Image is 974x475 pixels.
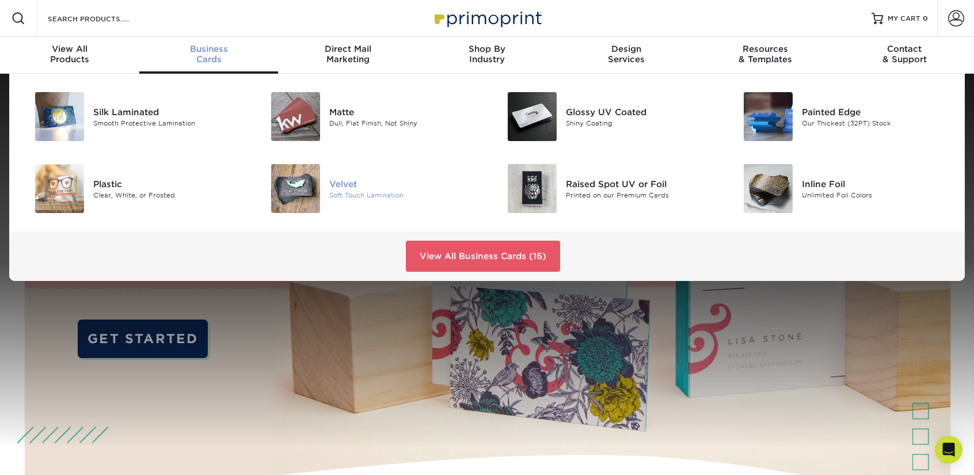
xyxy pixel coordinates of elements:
div: Plastic [93,177,242,190]
div: Glossy UV Coated [566,105,715,118]
img: Painted Edge Business Cards [744,92,793,141]
div: & Support [835,44,974,64]
div: Silk Laminated [93,105,242,118]
a: Inline Foil Business Cards Inline Foil Unlimited Foil Colors [732,159,952,218]
div: Painted Edge [802,105,951,118]
img: Velvet Business Cards [271,164,320,213]
div: Our Thickest (32PT) Stock [802,118,951,128]
img: Silk Laminated Business Cards [35,92,84,141]
div: Industry [417,44,557,64]
div: Soft Touch Lamination [329,190,478,200]
iframe: Google Customer Reviews [3,440,98,471]
a: Velvet Business Cards Velvet Soft Touch Lamination [260,159,479,218]
div: Open Intercom Messenger [935,436,962,463]
input: SEARCH PRODUCTS..... [47,12,159,25]
img: Inline Foil Business Cards [744,164,793,213]
span: MY CART [888,14,920,24]
a: View All Business Cards (16) [406,241,560,272]
div: Matte [329,105,478,118]
div: Services [557,44,696,64]
span: Contact [835,44,974,54]
a: Matte Business Cards Matte Dull, Flat Finish, Not Shiny [260,88,479,146]
a: Painted Edge Business Cards Painted Edge Our Thickest (32PT) Stock [732,88,952,146]
a: Raised Spot UV or Foil Business Cards Raised Spot UV or Foil Printed on our Premium Cards [496,159,715,218]
div: Marketing [278,44,417,64]
div: Raised Spot UV or Foil [566,177,715,190]
a: BusinessCards [139,37,279,74]
div: Clear, White, or Frosted [93,190,242,200]
div: Printed on our Premium Cards [566,190,715,200]
div: Cards [139,44,279,64]
div: Velvet [329,177,478,190]
div: Unlimited Foil Colors [802,190,951,200]
a: Plastic Business Cards Plastic Clear, White, or Frosted [23,159,242,218]
img: Plastic Business Cards [35,164,84,213]
a: Glossy UV Coated Business Cards Glossy UV Coated Shiny Coating [496,88,715,146]
div: Inline Foil [802,177,951,190]
a: DesignServices [557,37,696,74]
span: Business [139,44,279,54]
a: Silk Laminated Business Cards Silk Laminated Smooth Protective Lamination [23,88,242,146]
a: Shop ByIndustry [417,37,557,74]
span: Direct Mail [278,44,417,54]
div: Smooth Protective Lamination [93,118,242,128]
a: Direct MailMarketing [278,37,417,74]
span: Shop By [417,44,557,54]
div: & Templates [696,44,835,64]
img: Matte Business Cards [271,92,320,141]
img: Glossy UV Coated Business Cards [508,92,557,141]
div: Dull, Flat Finish, Not Shiny [329,118,478,128]
img: Primoprint [429,6,545,31]
div: Shiny Coating [566,118,715,128]
span: Resources [696,44,835,54]
a: Contact& Support [835,37,974,74]
a: Resources& Templates [696,37,835,74]
img: Raised Spot UV or Foil Business Cards [508,164,557,213]
span: Design [557,44,696,54]
span: 0 [923,14,928,22]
